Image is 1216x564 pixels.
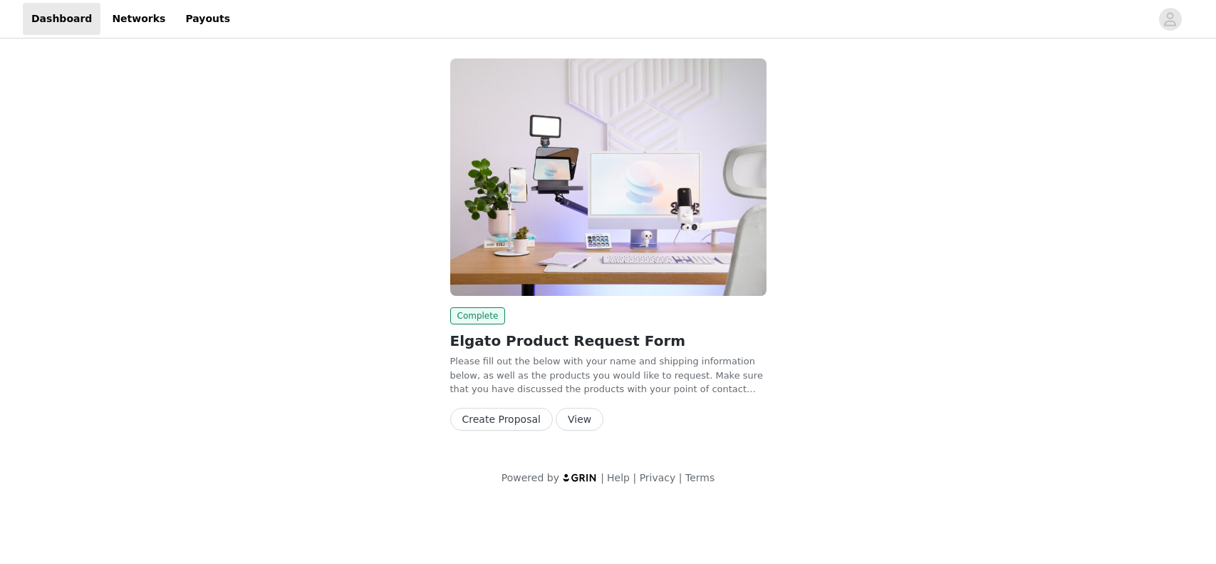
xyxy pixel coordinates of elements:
button: Create Proposal [450,408,553,431]
img: logo [562,473,598,482]
span: Complete [450,307,506,324]
span: | [633,472,636,483]
a: Privacy [640,472,676,483]
a: Networks [103,3,174,35]
h2: Elgato Product Request Form [450,330,767,352]
img: Elgato [450,58,767,296]
a: Help [607,472,630,483]
p: Please fill out the below with your name and shipping information below, as well as the products ... [450,354,767,396]
div: avatar [1163,8,1177,31]
span: Powered by [502,472,559,483]
a: Terms [685,472,714,483]
a: Payouts [177,3,239,35]
span: | [679,472,682,483]
span: | [601,472,604,483]
a: Dashboard [23,3,100,35]
a: View [556,414,603,425]
button: View [556,408,603,431]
